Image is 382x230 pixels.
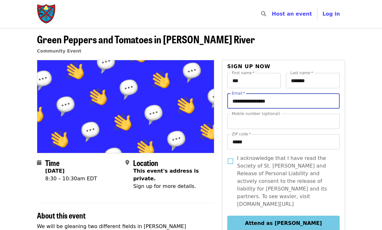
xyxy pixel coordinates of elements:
span: Time [45,157,60,168]
label: Email [232,91,245,95]
span: Green Peppers and Tomatoes in [PERSON_NAME] River [37,32,255,47]
label: ZIP code [232,132,251,136]
i: calendar icon [37,160,41,166]
div: 8:30 – 10:30am EDT [45,175,97,183]
span: Log in [322,11,340,17]
span: I acknowledge that I have read the Society of St. [PERSON_NAME] and Release of Personal Liability... [237,155,335,208]
i: map-marker-alt icon [125,160,129,166]
a: Community Event [37,48,81,54]
a: Host an event [272,11,312,17]
span: Sign up now [227,63,271,69]
input: ZIP code [227,134,340,149]
span: About this event [37,210,86,221]
input: First name [227,73,281,88]
label: First name [232,71,255,75]
span: This event's address is private. [133,168,199,182]
input: Search [270,6,275,22]
button: Log in [317,8,345,20]
img: Green Peppers and Tomatoes in Mills River organized by Society of St. Andrew [37,60,214,153]
input: Last name [286,73,340,88]
img: Society of St. Andrew - Home [37,4,56,24]
span: Location [133,157,158,168]
input: Email [227,93,340,109]
label: Last name [290,71,313,75]
label: Mobile number (optional) [232,112,280,116]
span: Sign up for more details. [133,183,196,189]
input: Mobile number (optional) [227,114,340,129]
i: search icon [261,11,266,17]
strong: [DATE] [45,168,65,174]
